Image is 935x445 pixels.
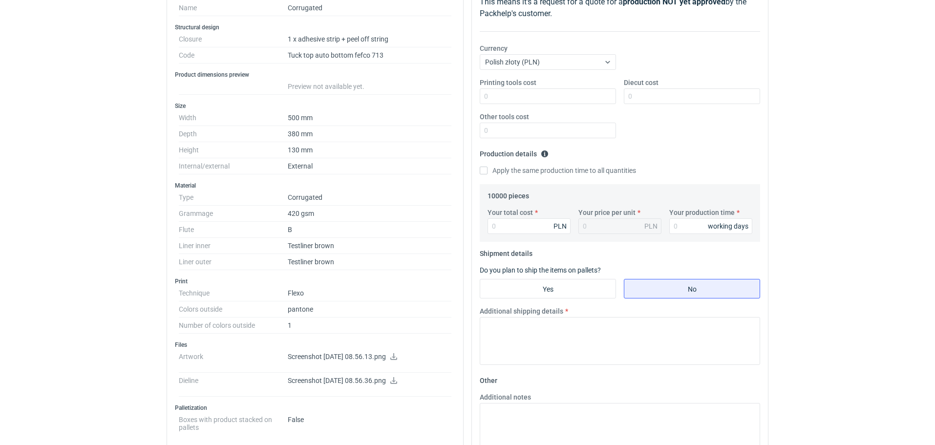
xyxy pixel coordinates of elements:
legend: 10000 pieces [488,188,529,200]
dt: Internal/external [179,158,288,174]
dt: Width [179,110,288,126]
h3: Structural design [175,23,455,31]
legend: Shipment details [480,246,532,257]
label: Your total cost [488,208,533,217]
input: 0 [480,88,616,104]
input: 0 [669,218,752,234]
dd: Tuck top auto bottom fefco 713 [288,47,451,64]
h3: Product dimensions preview [175,71,455,79]
dd: False [288,412,451,431]
dt: Dieline [179,373,288,397]
dd: pantone [288,301,451,318]
dd: Corrugated [288,190,451,206]
dt: Number of colors outside [179,318,288,334]
span: Polish złoty (PLN) [485,58,540,66]
label: Additional shipping details [480,306,563,316]
p: Screenshot [DATE] 08.56.13.png [288,353,451,361]
dd: B [288,222,451,238]
label: Yes [480,279,616,298]
dt: Colors outside [179,301,288,318]
input: 0 [480,123,616,138]
dd: Flexo [288,285,451,301]
dd: 1 x adhesive strip + peel off string [288,31,451,47]
h3: Files [175,341,455,349]
dt: Liner inner [179,238,288,254]
label: Apply the same production time to all quantities [480,166,636,175]
dt: Grammage [179,206,288,222]
label: Do you plan to ship the items on pallets? [480,266,601,274]
dd: 380 mm [288,126,451,142]
dd: Testliner brown [288,238,451,254]
dd: 130 mm [288,142,451,158]
dt: Height [179,142,288,158]
dt: Depth [179,126,288,142]
input: 0 [624,88,760,104]
label: No [624,279,760,298]
h3: Material [175,182,455,190]
div: PLN [644,221,658,231]
legend: Other [480,373,497,384]
label: Printing tools cost [480,78,536,87]
span: Preview not available yet. [288,83,364,90]
input: 0 [488,218,571,234]
h3: Size [175,102,455,110]
label: Diecut cost [624,78,659,87]
label: Other tools cost [480,112,529,122]
dt: Artwork [179,349,288,373]
h3: Palletization [175,404,455,412]
dt: Type [179,190,288,206]
p: Screenshot [DATE] 08.56.36.png [288,377,451,385]
label: Your production time [669,208,735,217]
dt: Closure [179,31,288,47]
dt: Technique [179,285,288,301]
dt: Boxes with product stacked on pallets [179,412,288,431]
div: PLN [553,221,567,231]
dd: 420 gsm [288,206,451,222]
label: Additional notes [480,392,531,402]
dt: Flute [179,222,288,238]
div: working days [708,221,748,231]
label: Your price per unit [578,208,636,217]
dt: Liner outer [179,254,288,270]
legend: Production details [480,146,549,158]
dd: 500 mm [288,110,451,126]
dt: Code [179,47,288,64]
dd: 1 [288,318,451,334]
dd: External [288,158,451,174]
dd: Testliner brown [288,254,451,270]
h3: Print [175,277,455,285]
label: Currency [480,43,508,53]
